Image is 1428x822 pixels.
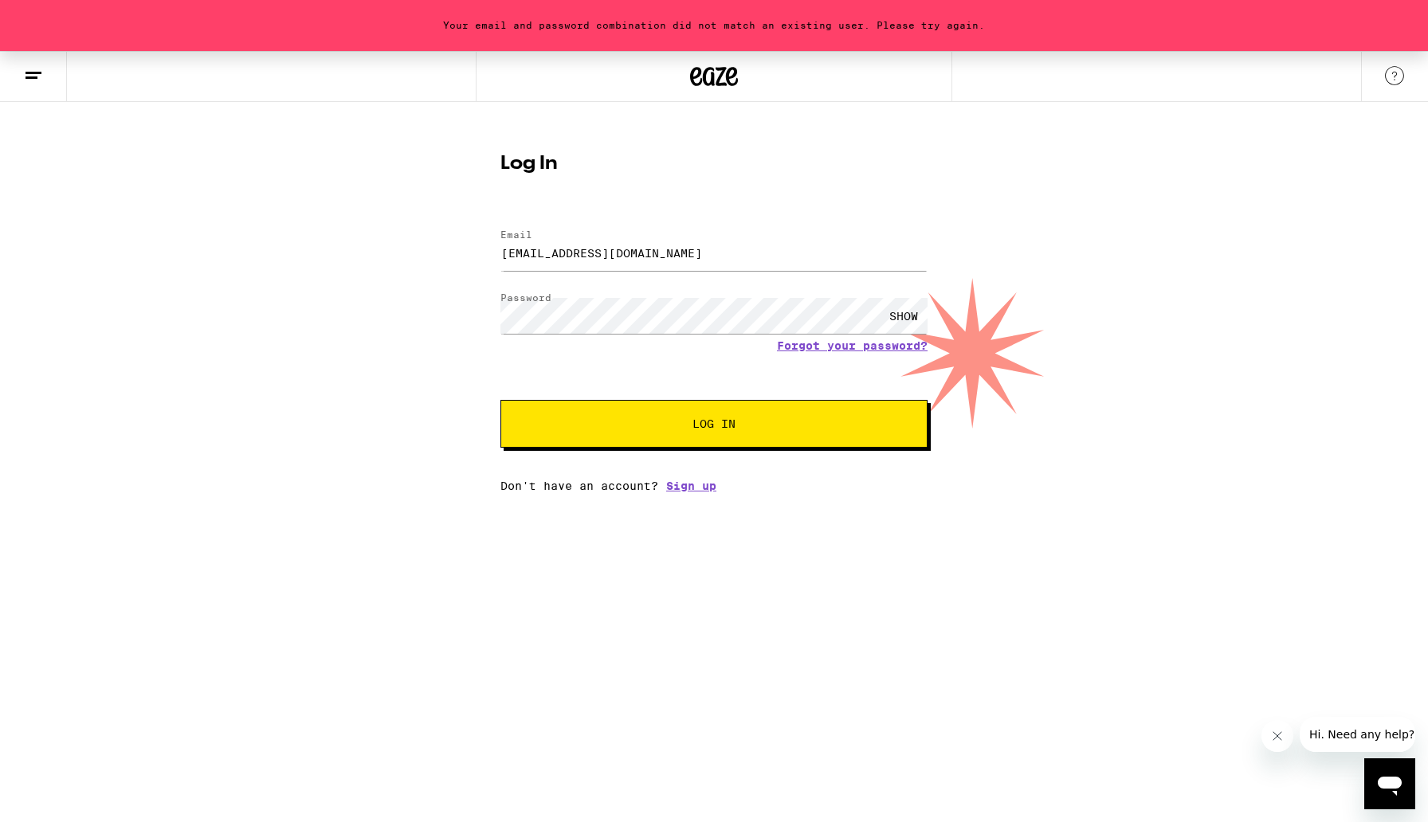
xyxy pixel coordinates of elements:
iframe: Button to launch messaging window [1364,758,1415,809]
div: SHOW [880,298,928,334]
label: Email [500,229,532,240]
a: Sign up [666,479,716,492]
span: Log In [692,418,736,429]
h1: Log In [500,155,928,174]
label: Password [500,292,551,303]
input: Email [500,235,928,271]
iframe: Message from company [1300,717,1415,752]
div: Don't have an account? [500,479,928,492]
button: Log In [500,400,928,448]
a: Forgot your password? [777,339,928,352]
iframe: Close message [1261,720,1293,752]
